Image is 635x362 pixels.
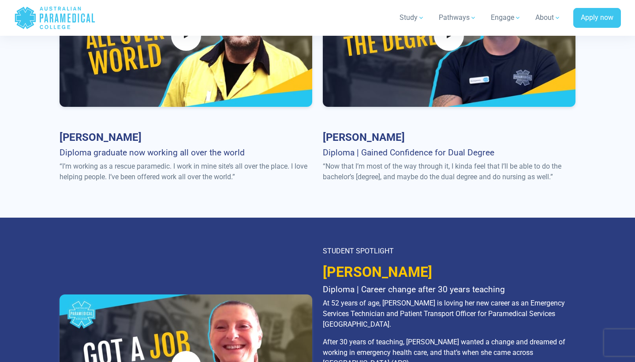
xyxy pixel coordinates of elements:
[323,284,575,294] h4: Diploma | Career change after 30 years teaching
[323,147,575,158] h4: Diploma | Gained Confidence for Dual Degree
[323,298,575,330] p: At 52 years of age, [PERSON_NAME] is loving her new career as an Emergency Services Technician an...
[433,5,482,30] a: Pathways
[60,161,312,182] p: “I’m working as a rescue paramedic. I work in mine site’s all over the place. I love helping peop...
[60,131,312,144] h3: [PERSON_NAME]
[486,5,527,30] a: Engage
[323,161,575,182] p: “Now that I’m most of the way through it, I kinda feel that I’ll be able to do the bachelor’s [de...
[60,147,312,158] h4: Diploma graduate now working all over the world
[530,5,566,30] a: About
[323,264,575,280] h2: [PERSON_NAME]
[323,246,575,256] p: STUDENT SPOTLIGHT
[14,4,96,32] a: Australian Paramedical College
[323,131,575,144] h3: [PERSON_NAME]
[394,5,430,30] a: Study
[573,8,621,28] a: Apply now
